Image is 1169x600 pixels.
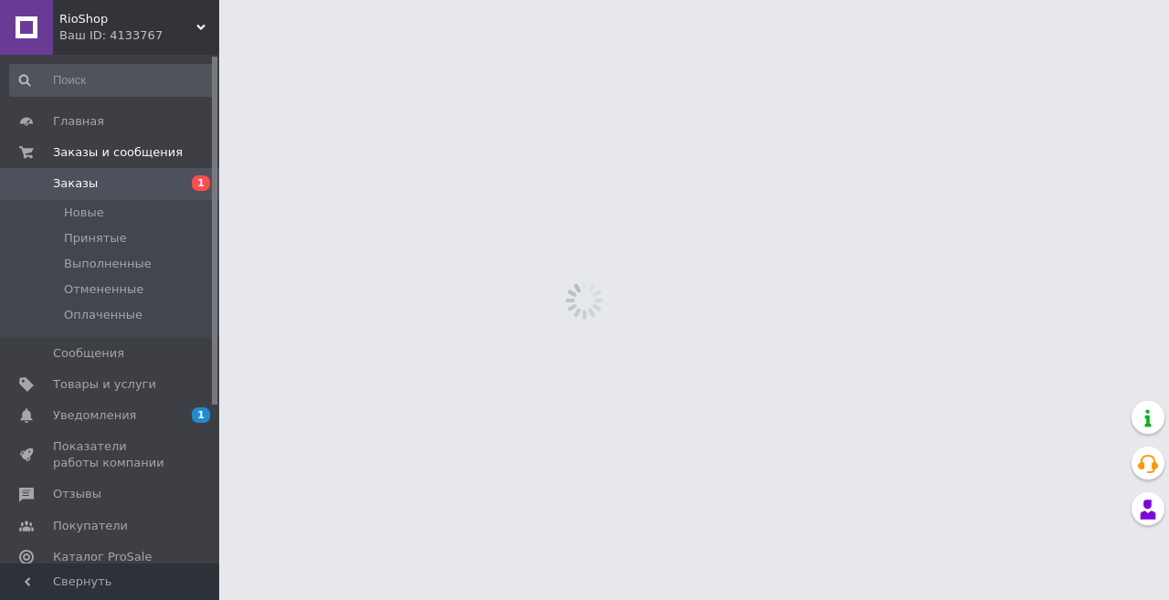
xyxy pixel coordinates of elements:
[59,27,219,44] div: Ваш ID: 4133767
[9,64,216,97] input: Поиск
[53,376,156,393] span: Товары и услуги
[53,407,136,424] span: Уведомления
[192,175,210,191] span: 1
[59,11,196,27] span: RioShop
[53,345,124,362] span: Сообщения
[53,518,128,534] span: Покупатели
[53,144,183,161] span: Заказы и сообщения
[53,549,152,565] span: Каталог ProSale
[53,175,98,192] span: Заказы
[53,438,169,471] span: Показатели работы компании
[64,205,104,221] span: Новые
[53,486,101,502] span: Отзывы
[64,230,127,247] span: Принятые
[64,281,143,298] span: Отмененные
[53,113,104,130] span: Главная
[192,407,210,423] span: 1
[64,307,142,323] span: Оплаченные
[64,256,152,272] span: Выполненные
